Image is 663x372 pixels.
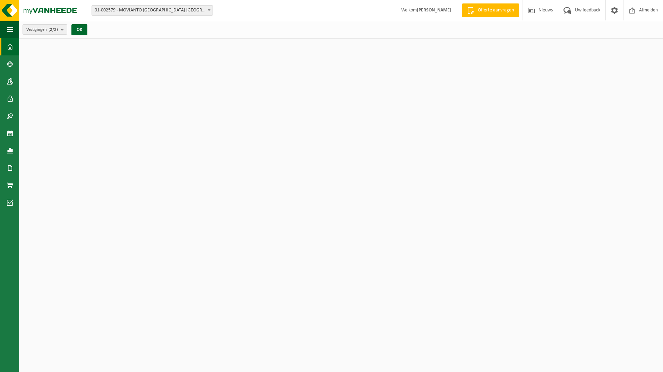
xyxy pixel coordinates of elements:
[26,25,58,35] span: Vestigingen
[417,8,451,13] strong: [PERSON_NAME]
[49,27,58,32] count: (2/2)
[92,5,213,16] span: 01-002579 - MOVIANTO BELGIUM NV - EREMBODEGEM
[23,24,67,35] button: Vestigingen(2/2)
[71,24,87,35] button: OK
[462,3,519,17] a: Offerte aanvragen
[92,6,213,15] span: 01-002579 - MOVIANTO BELGIUM NV - EREMBODEGEM
[476,7,516,14] span: Offerte aanvragen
